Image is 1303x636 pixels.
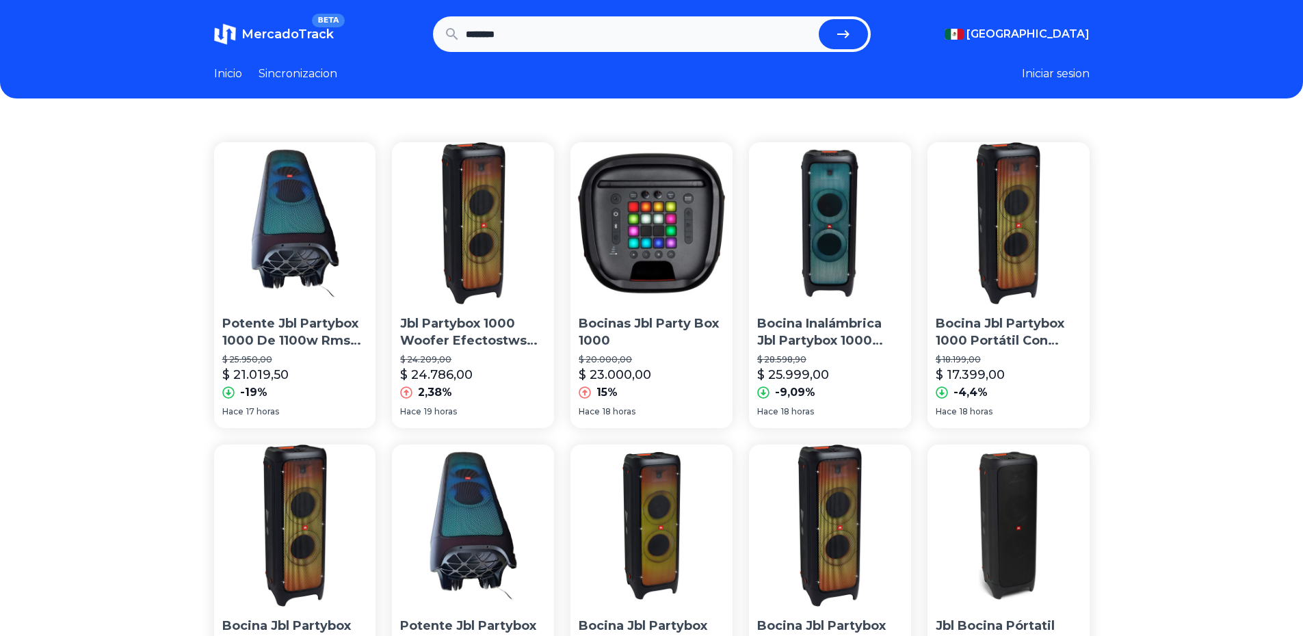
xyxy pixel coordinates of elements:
p: $ 24.209,00 [400,354,546,365]
p: 15% [596,384,618,401]
img: Jbl Bocina Pórtatil Partybox 1000 Bluetooth - Negro [927,445,1090,607]
span: Hace [579,406,600,417]
span: Hace [400,406,421,417]
p: Bocina Jbl Partybox 1000 Portátil Con Bluetooth Black 127v [936,315,1081,349]
span: Hace [757,406,778,417]
img: Bocinas Jbl Party Box 1000 [570,142,733,304]
p: 2,38% [418,384,452,401]
p: Bocina Inalámbrica Jbl Partybox 1000 Efecto Luzled Bluetooth [757,315,903,349]
p: $ 20.000,00 [579,354,724,365]
a: MercadoTrackBETA [214,23,334,45]
img: Bocina Jbl Partybox 1000 Portátil Con Bluetooth Black 127v [749,445,911,607]
a: Sincronizacion [259,66,337,82]
a: Potente Jbl Partybox 1000 De 1100w Rms Subwoofer Y Pad DjPotente Jbl Partybox 1000 De 1100w Rms S... [214,142,376,428]
img: MercadoTrack [214,23,236,45]
a: Bocina Jbl Partybox 1000 Portátil Con Bluetooth Black 127vBocina Jbl Partybox 1000 Portátil Con B... [927,142,1090,428]
span: Hace [222,406,244,417]
span: [GEOGRAPHIC_DATA] [966,26,1090,42]
img: Bocina Jbl Partybox 1000 Portátil Con Bluetooth Black 127v [214,445,376,607]
img: Bocina Jbl Partybox 1000 Portátil Con Bluetooth Black 127v [927,142,1090,304]
a: Jbl Partybox 1000 Woofer Efectostws Rca Bluetooth Usb 1100 WJbl Partybox 1000 Woofer Efectostws R... [392,142,554,428]
p: Bocinas Jbl Party Box 1000 [579,315,724,349]
img: Mexico [945,29,964,40]
p: $ 21.019,50 [222,365,289,384]
img: Jbl Partybox 1000 Woofer Efectostws Rca Bluetooth Usb 1100 W [392,142,554,304]
img: Potente Jbl Partybox 1000 De 1100w Rms Subwoofer Y Pad Dj [392,445,554,607]
p: $ 28.598,90 [757,354,903,365]
p: Jbl Partybox 1000 Woofer Efectostws Rca Bluetooth Usb 1100 W [400,315,546,349]
a: Bocina Inalámbrica Jbl Partybox 1000 Efecto Luzled BluetoothBocina Inalámbrica Jbl Partybox 1000 ... [749,142,911,428]
p: -19% [240,384,267,401]
p: Potente Jbl Partybox 1000 De 1100w Rms Subwoofer Y Pad Dj [222,315,368,349]
p: $ 24.786,00 [400,365,473,384]
p: $ 23.000,00 [579,365,651,384]
p: -9,09% [775,384,815,401]
button: Iniciar sesion [1022,66,1090,82]
p: -4,4% [953,384,988,401]
p: $ 18.199,00 [936,354,1081,365]
img: Potente Jbl Partybox 1000 De 1100w Rms Subwoofer Y Pad Dj [214,142,376,304]
button: [GEOGRAPHIC_DATA] [945,26,1090,42]
span: BETA [312,14,344,27]
span: 18 horas [603,406,635,417]
span: Hace [936,406,957,417]
p: $ 25.999,00 [757,365,829,384]
span: 19 horas [424,406,457,417]
p: $ 17.399,00 [936,365,1005,384]
span: MercadoTrack [241,27,334,42]
span: 17 horas [246,406,279,417]
span: 18 horas [960,406,992,417]
img: Bocina Jbl Partybox 1000 Portátil Con Bluetooth Black [570,445,733,607]
a: Inicio [214,66,242,82]
a: Bocinas Jbl Party Box 1000Bocinas Jbl Party Box 1000$ 20.000,00$ 23.000,0015%Hace18 horas [570,142,733,428]
p: $ 25.950,00 [222,354,368,365]
img: Bocina Inalámbrica Jbl Partybox 1000 Efecto Luzled Bluetooth [749,142,911,304]
span: 18 horas [781,406,814,417]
